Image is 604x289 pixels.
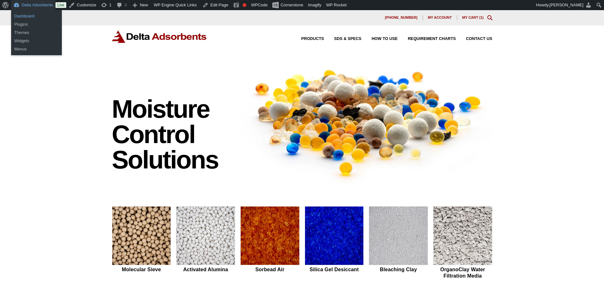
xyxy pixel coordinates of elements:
span: Contact Us [466,37,492,41]
ul: Delta Adsorbents [11,10,62,30]
h2: Molecular Sieve [112,266,171,273]
h2: Bleaching Clay [369,266,428,273]
div: Focus keyphrase not set [243,3,246,7]
a: SDS & SPECS [324,37,361,41]
h2: OrganoClay Water Filtration Media [433,266,492,279]
span: [PHONE_NUMBER] [385,16,418,19]
h2: Activated Alumina [176,266,235,273]
img: Image [240,58,492,186]
a: How to Use [361,37,398,41]
a: Activated Alumina [176,206,235,280]
ul: Delta Adsorbents [11,27,62,55]
a: Themes [11,29,62,37]
a: Products [291,37,324,41]
span: 1 [480,16,482,19]
a: Silica Gel Desiccant [305,206,364,280]
h2: Sorbead Air [240,266,300,273]
span: My account [428,16,452,19]
h2: Silica Gel Desiccant [305,266,364,273]
a: Bleaching Clay [369,206,428,280]
span: Products [301,37,324,41]
a: Molecular Sieve [112,206,171,280]
a: Plugins [11,20,62,29]
span: [PERSON_NAME] [549,3,583,7]
span: How to Use [372,37,398,41]
a: Menus [11,45,62,53]
a: Widgets [11,37,62,45]
a: Sorbead Air [240,206,300,280]
a: Live [55,2,66,8]
span: SDS & SPECS [334,37,361,41]
img: Delta Adsorbents [112,30,207,43]
a: OrganoClay Water Filtration Media [433,206,492,280]
a: Requirement Charts [398,37,456,41]
a: Contact Us [456,37,492,41]
a: [PHONE_NUMBER] [380,15,423,20]
span: Requirement Charts [408,37,456,41]
a: My account [423,15,457,20]
a: Dashboard [11,12,62,20]
h1: Moisture Control Solutions [112,96,234,173]
a: My Cart (1) [462,16,484,19]
div: Toggle Modal Content [487,15,492,20]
